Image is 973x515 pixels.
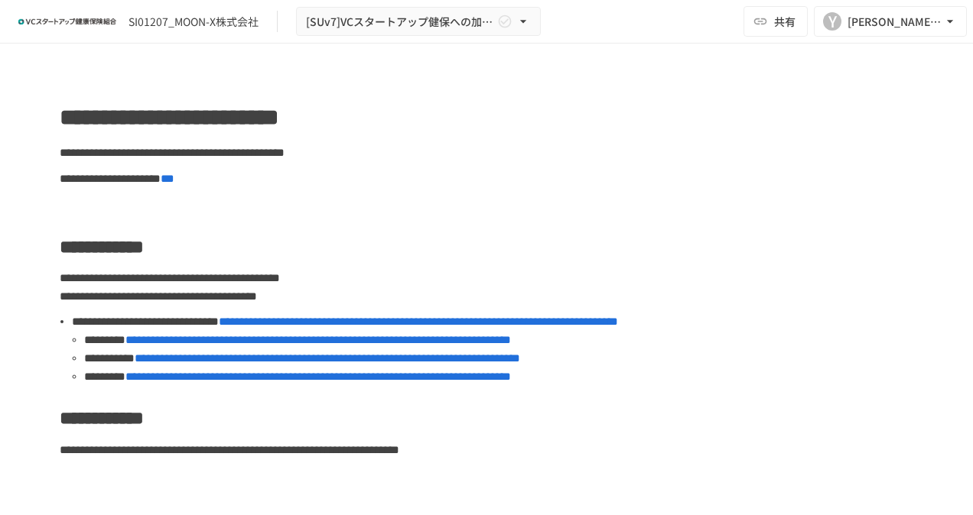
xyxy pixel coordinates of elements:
[744,6,808,37] button: 共有
[306,12,494,31] span: [SUv7]VCスタートアップ健保への加入申請手続き
[848,12,942,31] div: [PERSON_NAME][EMAIL_ADDRESS][DOMAIN_NAME]
[18,9,116,34] img: ZDfHsVrhrXUoWEWGWYf8C4Fv4dEjYTEDCNvmL73B7ox
[296,7,541,37] button: [SUv7]VCスタートアップ健保への加入申請手続き
[774,13,796,30] span: 共有
[814,6,967,37] button: Y[PERSON_NAME][EMAIL_ADDRESS][DOMAIN_NAME]
[823,12,841,31] div: Y
[129,14,259,30] div: SI01207_MOON-X株式会社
